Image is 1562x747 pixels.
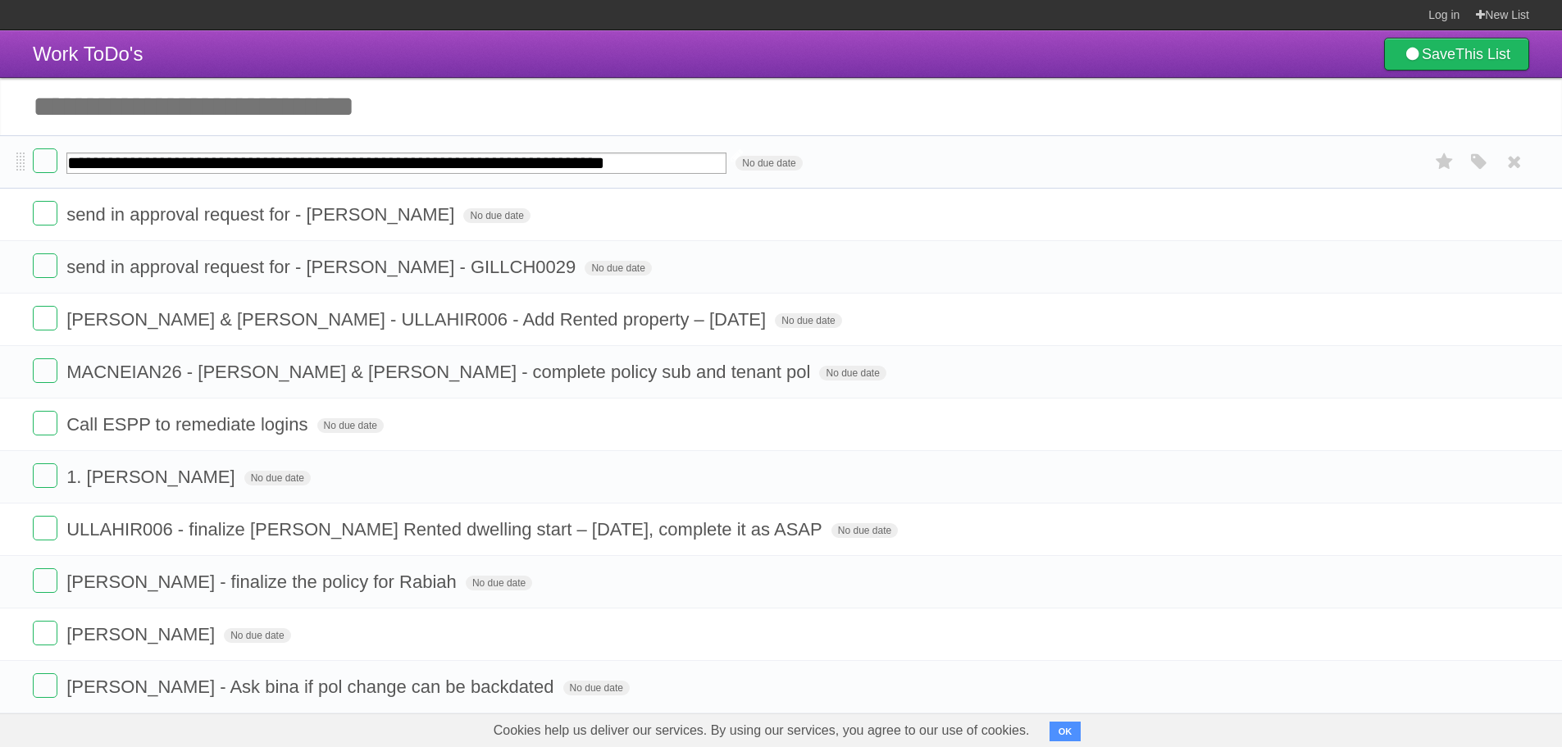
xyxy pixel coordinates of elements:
[33,306,57,330] label: Done
[317,418,384,433] span: No due date
[1455,46,1510,62] b: This List
[563,681,630,695] span: No due date
[819,366,886,380] span: No due date
[66,362,814,382] span: MACNEIAN26 - [PERSON_NAME] & [PERSON_NAME] - complete policy sub and tenant pol
[775,313,841,328] span: No due date
[224,628,290,643] span: No due date
[33,358,57,383] label: Done
[66,519,827,540] span: ULLAHIR006 - finalize [PERSON_NAME] Rented dwelling start – [DATE], complete it as ASAP
[66,204,458,225] span: send in approval request for - [PERSON_NAME]
[33,516,57,540] label: Done
[585,261,651,276] span: No due date
[66,624,219,645] span: [PERSON_NAME]
[1429,148,1460,175] label: Star task
[33,463,57,488] label: Done
[1050,722,1082,741] button: OK
[466,576,532,590] span: No due date
[66,414,312,435] span: Call ESPP to remediate logins
[463,208,530,223] span: No due date
[477,714,1046,747] span: Cookies help us deliver our services. By using our services, you agree to our use of cookies.
[33,621,57,645] label: Done
[33,148,57,173] label: Done
[33,201,57,225] label: Done
[66,676,558,697] span: [PERSON_NAME] - Ask bina if pol change can be backdated
[33,673,57,698] label: Done
[33,43,143,65] span: Work ToDo's
[66,572,461,592] span: [PERSON_NAME] - finalize the policy for Rabiah
[33,568,57,593] label: Done
[33,411,57,435] label: Done
[66,257,580,277] span: send in approval request for - [PERSON_NAME] - GILLCH0029
[831,523,898,538] span: No due date
[66,467,239,487] span: 1. [PERSON_NAME]
[33,253,57,278] label: Done
[1384,38,1529,71] a: SaveThis List
[735,156,802,171] span: No due date
[244,471,311,485] span: No due date
[66,309,770,330] span: [PERSON_NAME] & [PERSON_NAME] - ULLAHIR006 - Add Rented property – [DATE]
